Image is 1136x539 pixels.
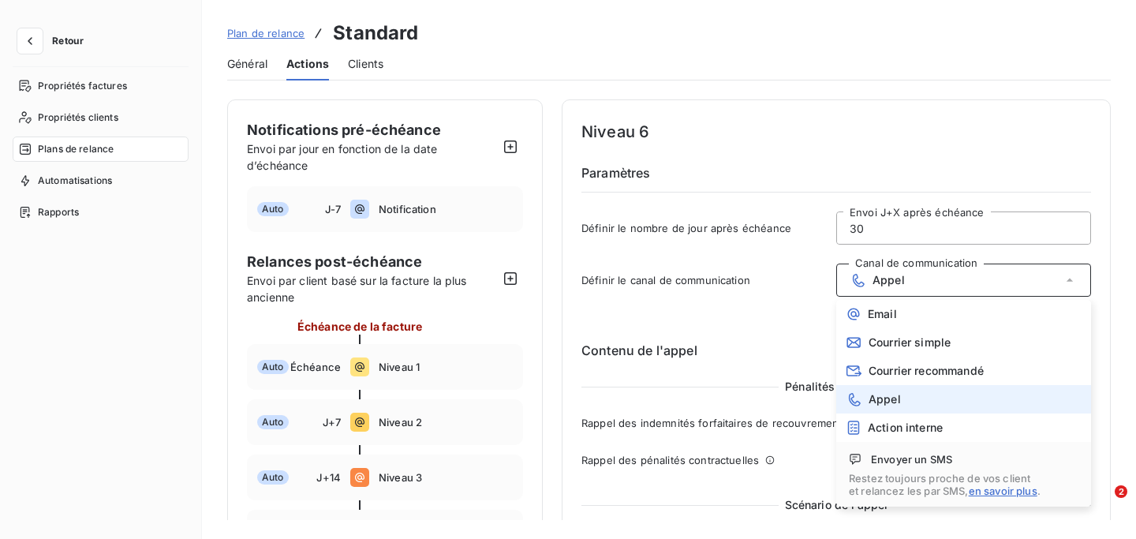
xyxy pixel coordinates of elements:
span: Échéance [290,361,341,373]
span: Automatisations [38,174,112,188]
span: Courrier recommandé [869,365,984,377]
span: Rapports [38,205,79,219]
button: Retour [13,28,96,54]
a: Plan de relance [227,25,305,41]
a: Plans de relance [13,137,189,162]
span: Pénalités de retard [779,379,894,395]
span: Notification [379,203,513,215]
span: Envoi par client basé sur la facture la plus ancienne [247,272,498,305]
span: Email [868,308,897,320]
span: Plans de relance [38,142,114,156]
iframe: Intercom live chat [1082,485,1120,523]
span: J+7 [323,416,341,429]
span: Plan de relance [227,27,305,39]
h4: Niveau 6 [581,119,1091,144]
span: Envoi par jour en fonction de la date d’échéance [247,142,438,172]
a: Propriétés clients [13,105,189,130]
span: Propriétés factures [38,79,127,93]
span: Action interne [868,421,943,434]
span: Relances post-échéance [247,251,498,272]
span: Notifications pré-échéance [247,122,441,138]
h6: Contenu de l'appel [581,341,1091,360]
span: Envoyer un SMS [871,453,952,466]
span: Clients [348,56,383,72]
a: Propriétés factures [13,73,189,99]
h6: Paramètres [581,163,1091,193]
span: Auto [257,360,289,374]
span: 2 [1115,485,1127,498]
span: Rappel des indemnités forfaitaires de recouvrement (IFR) [581,417,869,429]
span: Auto [257,470,289,485]
span: Rappel des pénalités contractuelles [581,454,759,466]
span: Propriétés clients [38,110,118,125]
span: Appel [869,393,901,406]
a: Automatisations [13,168,189,193]
span: Scénario de l’appel [779,497,895,513]
span: J+14 [316,471,341,484]
span: J-7 [325,203,341,215]
span: Niveau 1 [379,361,513,373]
a: Rapports [13,200,189,225]
span: Actions [286,56,329,72]
span: Appel [873,274,905,286]
span: Définir le nombre de jour après échéance [581,222,836,234]
span: Niveau 2 [379,416,513,429]
span: Restez toujours proche de vos client et relancez les par SMS, . [849,472,1078,497]
span: Général [227,56,267,72]
span: Auto [257,415,289,429]
span: Auto [257,202,289,216]
span: Échéance de la facture [297,318,422,335]
a: en savoir plus [969,485,1037,497]
span: Courrier simple [869,336,951,349]
span: Définir le canal de communication [581,274,836,286]
h3: Standard [333,19,418,47]
span: Retour [52,36,84,46]
span: Niveau 3 [379,471,513,484]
